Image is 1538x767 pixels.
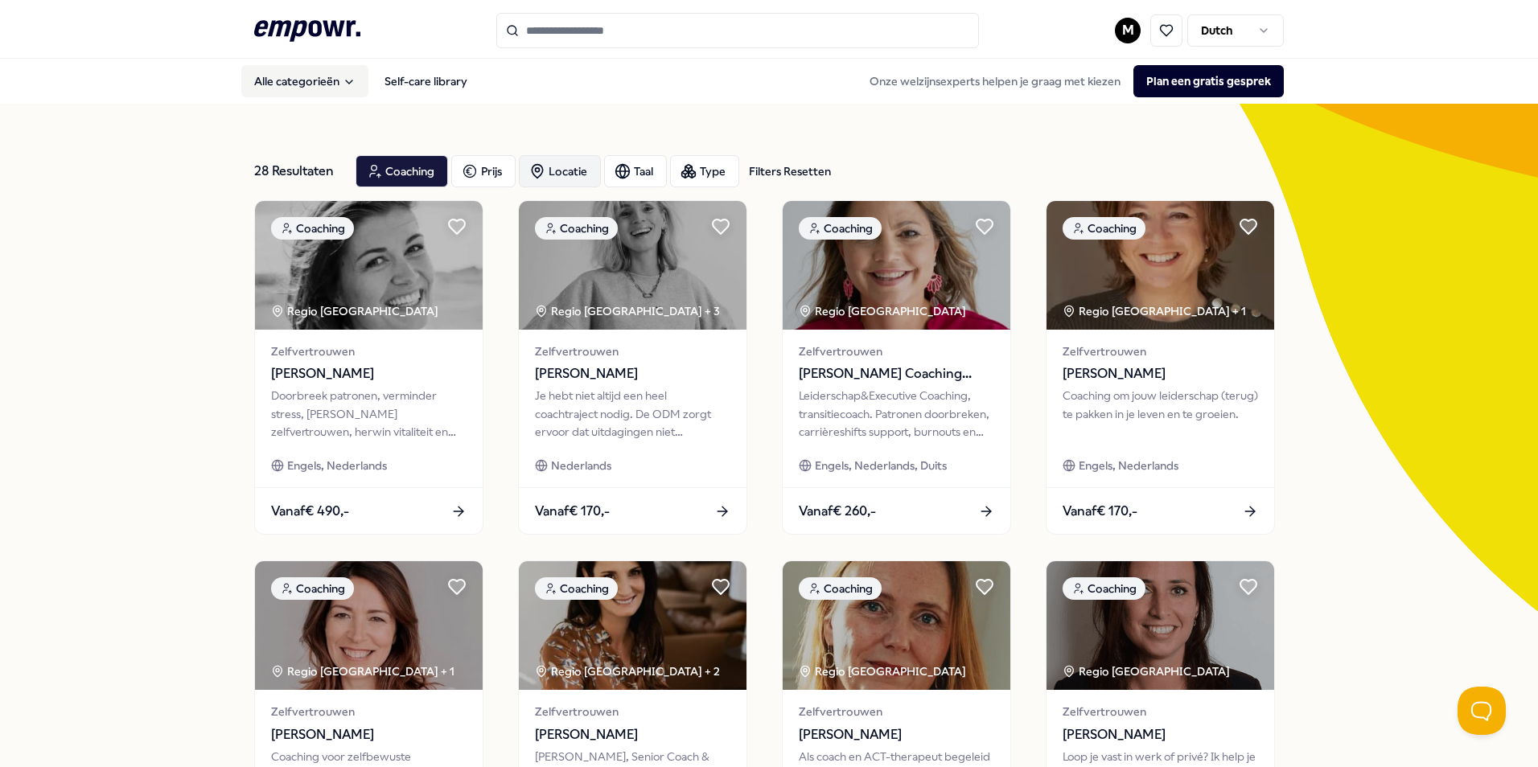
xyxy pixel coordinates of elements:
[356,155,448,187] button: Coaching
[799,302,968,320] div: Regio [GEOGRAPHIC_DATA]
[255,561,483,690] img: package image
[799,703,994,720] span: Zelfvertrouwen
[372,65,480,97] a: Self-care library
[271,342,467,360] span: Zelfvertrouwen
[1063,724,1258,745] span: [PERSON_NAME]
[1063,302,1246,320] div: Regio [GEOGRAPHIC_DATA] + 1
[535,387,730,441] div: Je hebt niet altijd een heel coachtraject nodig. De ODM zorgt ervoor dat uitdagingen niet complex...
[255,201,483,330] img: package image
[496,13,979,48] input: Search for products, categories or subcategories
[535,342,730,360] span: Zelfvertrouwen
[799,501,876,522] span: Vanaf € 260,-
[1458,687,1506,735] iframe: Help Scout Beacon - Open
[799,387,994,441] div: Leiderschap&Executive Coaching, transitiecoach. Patronen doorbreken, carrièreshifts support, burn...
[604,155,667,187] button: Taal
[535,662,720,680] div: Regio [GEOGRAPHIC_DATA] + 2
[271,387,467,441] div: Doorbreek patronen, verminder stress, [PERSON_NAME] zelfvertrouwen, herwin vitaliteit en kies voo...
[799,217,882,240] div: Coaching
[271,501,349,522] span: Vanaf € 490,-
[1063,342,1258,360] span: Zelfvertrouwen
[1063,217,1145,240] div: Coaching
[518,200,747,535] a: package imageCoachingRegio [GEOGRAPHIC_DATA] + 3Zelfvertrouwen[PERSON_NAME]Je hebt niet altijd ee...
[271,724,467,745] span: [PERSON_NAME]
[815,457,947,474] span: Engels, Nederlands, Duits
[1079,457,1178,474] span: Engels, Nederlands
[783,201,1010,330] img: package image
[519,561,746,690] img: package image
[782,200,1011,535] a: package imageCoachingRegio [GEOGRAPHIC_DATA] Zelfvertrouwen[PERSON_NAME] Coaching Facilitation Te...
[271,662,454,680] div: Regio [GEOGRAPHIC_DATA] + 1
[535,703,730,720] span: Zelfvertrouwen
[519,201,746,330] img: package image
[1063,577,1145,600] div: Coaching
[241,65,480,97] nav: Main
[1115,18,1141,43] button: M
[799,724,994,745] span: [PERSON_NAME]
[799,342,994,360] span: Zelfvertrouwen
[1063,662,1232,680] div: Regio [GEOGRAPHIC_DATA]
[271,703,467,720] span: Zelfvertrouwen
[271,302,441,320] div: Regio [GEOGRAPHIC_DATA]
[799,363,994,384] span: [PERSON_NAME] Coaching Facilitation Teams
[535,724,730,745] span: [PERSON_NAME]
[254,200,483,535] a: package imageCoachingRegio [GEOGRAPHIC_DATA] Zelfvertrouwen[PERSON_NAME]Doorbreek patronen, vermi...
[1046,200,1275,535] a: package imageCoachingRegio [GEOGRAPHIC_DATA] + 1Zelfvertrouwen[PERSON_NAME]Coaching om jouw leide...
[799,662,968,680] div: Regio [GEOGRAPHIC_DATA]
[1063,363,1258,384] span: [PERSON_NAME]
[241,65,368,97] button: Alle categorieën
[551,457,611,474] span: Nederlands
[1063,387,1258,441] div: Coaching om jouw leiderschap (terug) te pakken in je leven en te groeien.
[749,162,831,180] div: Filters Resetten
[670,155,739,187] button: Type
[287,457,387,474] span: Engels, Nederlands
[799,577,882,600] div: Coaching
[451,155,516,187] button: Prijs
[783,561,1010,690] img: package image
[1063,501,1137,522] span: Vanaf € 170,-
[535,302,720,320] div: Regio [GEOGRAPHIC_DATA] + 3
[535,217,618,240] div: Coaching
[271,217,354,240] div: Coaching
[254,155,343,187] div: 28 Resultaten
[535,363,730,384] span: [PERSON_NAME]
[1133,65,1284,97] button: Plan een gratis gesprek
[1047,201,1274,330] img: package image
[1047,561,1274,690] img: package image
[519,155,601,187] button: Locatie
[1063,703,1258,720] span: Zelfvertrouwen
[271,363,467,384] span: [PERSON_NAME]
[271,577,354,600] div: Coaching
[535,501,610,522] span: Vanaf € 170,-
[535,577,618,600] div: Coaching
[857,65,1284,97] div: Onze welzijnsexperts helpen je graag met kiezen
